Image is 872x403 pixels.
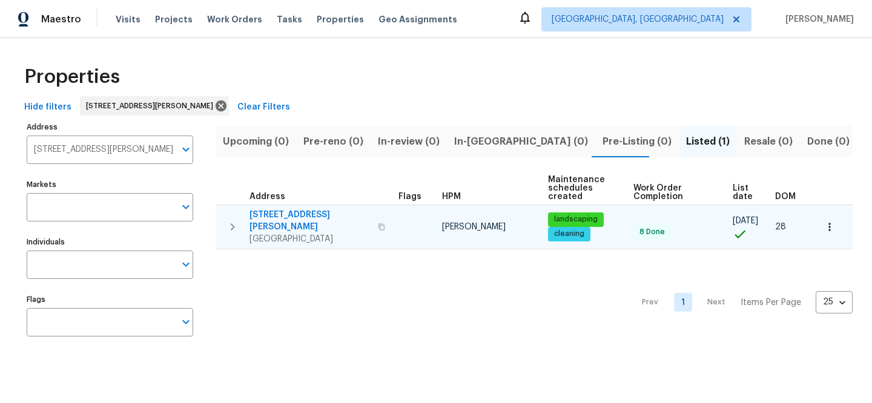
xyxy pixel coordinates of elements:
[442,192,461,201] span: HPM
[733,217,758,225] span: [DATE]
[27,238,193,246] label: Individuals
[549,214,603,224] span: landscaping
[19,96,76,119] button: Hide filters
[781,13,854,25] span: [PERSON_NAME]
[177,198,194,215] button: Open
[277,15,302,24] span: Tasks
[116,13,140,25] span: Visits
[24,100,71,115] span: Hide filters
[733,184,755,201] span: List date
[27,296,193,303] label: Flags
[816,286,853,318] div: 25
[442,223,506,231] span: [PERSON_NAME]
[86,100,218,112] span: [STREET_ADDRESS][PERSON_NAME]
[630,257,853,349] nav: Pagination Navigation
[207,13,262,25] span: Work Orders
[744,133,793,150] span: Resale (0)
[177,256,194,273] button: Open
[378,133,440,150] span: In-review (0)
[635,227,670,237] span: 8 Done
[775,192,796,201] span: DOM
[249,209,371,233] span: [STREET_ADDRESS][PERSON_NAME]
[27,123,193,131] label: Address
[24,71,120,83] span: Properties
[41,13,81,25] span: Maestro
[398,192,421,201] span: Flags
[249,192,285,201] span: Address
[741,297,801,309] p: Items Per Page
[249,233,371,245] span: [GEOGRAPHIC_DATA]
[674,293,692,312] a: Goto page 1
[807,133,850,150] span: Done (0)
[603,133,672,150] span: Pre-Listing (0)
[775,223,786,231] span: 28
[303,133,363,150] span: Pre-reno (0)
[177,313,194,330] button: Open
[317,13,364,25] span: Properties
[80,96,229,116] div: [STREET_ADDRESS][PERSON_NAME]
[27,181,193,188] label: Markets
[223,133,289,150] span: Upcoming (0)
[633,184,712,201] span: Work Order Completion
[155,13,193,25] span: Projects
[454,133,588,150] span: In-[GEOGRAPHIC_DATA] (0)
[237,100,290,115] span: Clear Filters
[378,13,457,25] span: Geo Assignments
[233,96,295,119] button: Clear Filters
[686,133,730,150] span: Listed (1)
[552,13,724,25] span: [GEOGRAPHIC_DATA], [GEOGRAPHIC_DATA]
[177,141,194,158] button: Open
[548,175,613,201] span: Maintenance schedules created
[549,229,589,239] span: cleaning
